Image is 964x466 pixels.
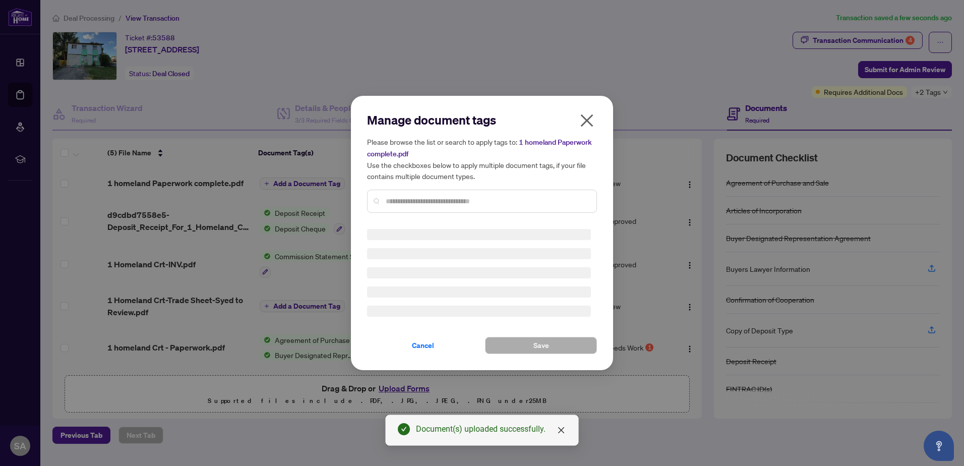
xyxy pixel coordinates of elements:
[924,431,954,461] button: Open asap
[557,426,565,434] span: close
[556,425,567,436] a: Close
[412,337,434,354] span: Cancel
[367,136,597,182] h5: Please browse the list or search to apply tags to: Use the checkboxes below to apply multiple doc...
[367,337,479,354] button: Cancel
[416,423,566,435] div: Document(s) uploaded successfully.
[367,112,597,128] h2: Manage document tags
[485,337,597,354] button: Save
[398,423,410,435] span: check-circle
[579,112,595,129] span: close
